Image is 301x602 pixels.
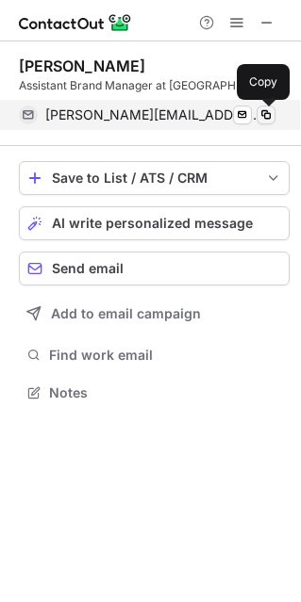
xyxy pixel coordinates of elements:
[49,384,282,401] span: Notes
[19,342,290,368] button: Find work email
[51,306,201,321] span: Add to email campaign
[19,57,145,75] div: [PERSON_NAME]
[19,380,290,406] button: Notes
[19,206,290,240] button: AI write personalized message
[49,347,282,364] span: Find work email
[19,77,290,94] div: Assistant Brand Manager at [GEOGRAPHIC_DATA]
[52,171,257,186] div: Save to List / ATS / CRM
[19,11,132,34] img: ContactOut v5.3.10
[19,252,290,285] button: Send email
[19,161,290,195] button: save-profile-one-click
[52,216,253,231] span: AI write personalized message
[45,106,261,123] span: [PERSON_NAME][EMAIL_ADDRESS][DOMAIN_NAME]
[19,297,290,331] button: Add to email campaign
[52,261,124,276] span: Send email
